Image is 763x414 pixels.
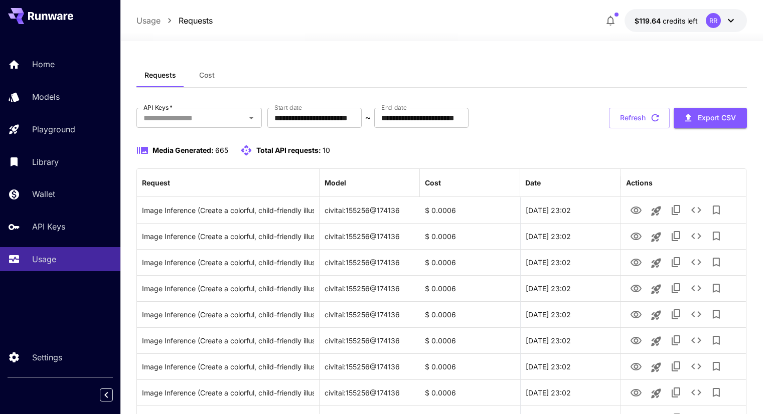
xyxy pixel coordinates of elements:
div: Click to copy prompt [142,276,314,301]
button: Launch in playground [646,305,666,325]
button: Add to library [706,226,726,246]
button: Copy TaskUUID [666,200,686,220]
button: $119.642RR [625,9,747,32]
button: Add to library [706,278,726,298]
button: Copy TaskUUID [666,252,686,272]
p: Playground [32,123,75,135]
div: civitai:155256@174136 [320,223,420,249]
div: Click to copy prompt [142,224,314,249]
p: Wallet [32,188,55,200]
button: Launch in playground [646,253,666,273]
button: Launch in playground [646,383,666,403]
a: Usage [136,15,161,27]
div: RR [706,13,721,28]
button: See details [686,330,706,350]
button: See details [686,382,706,402]
span: Cost [199,71,215,80]
button: Add to library [706,304,726,324]
div: 23 Sep, 2025 23:02 [520,197,621,223]
div: $ 0.0006 [420,379,520,405]
div: 23 Sep, 2025 23:02 [520,353,621,379]
p: Settings [32,351,62,363]
p: Home [32,58,55,70]
div: $ 0.0006 [420,301,520,327]
div: $ 0.0006 [420,353,520,379]
button: Launch in playground [646,331,666,351]
button: View [626,278,646,298]
nav: breadcrumb [136,15,213,27]
button: Add to library [706,330,726,350]
button: View [626,382,646,402]
div: 23 Sep, 2025 23:02 [520,275,621,301]
button: View [626,252,646,272]
div: civitai:155256@174136 [320,301,420,327]
div: Cost [425,178,441,187]
div: Click to copy prompt [142,380,314,405]
span: Requests [144,71,176,80]
button: See details [686,278,706,298]
button: See details [686,304,706,324]
div: civitai:155256@174136 [320,197,420,223]
button: Add to library [706,382,726,402]
div: 23 Sep, 2025 23:02 [520,223,621,249]
div: Collapse sidebar [107,386,120,404]
p: ~ [365,112,371,124]
button: Launch in playground [646,279,666,299]
label: Start date [274,103,302,112]
div: Click to copy prompt [142,197,314,223]
div: $ 0.0006 [420,275,520,301]
label: End date [381,103,406,112]
span: Total API requests: [256,146,321,154]
button: Copy TaskUUID [666,304,686,324]
a: Requests [179,15,213,27]
div: $ 0.0006 [420,197,520,223]
div: civitai:155256@174136 [320,353,420,379]
div: Click to copy prompt [142,354,314,379]
div: 23 Sep, 2025 23:02 [520,249,621,275]
span: 10 [323,146,330,154]
button: View [626,330,646,350]
button: Collapse sidebar [100,388,113,401]
div: 23 Sep, 2025 23:02 [520,301,621,327]
button: See details [686,252,706,272]
div: Model [325,178,346,187]
button: Add to library [706,356,726,376]
button: See details [686,226,706,246]
span: 665 [215,146,228,154]
button: Copy TaskUUID [666,330,686,350]
button: Add to library [706,252,726,272]
div: $ 0.0006 [420,223,520,249]
button: Copy TaskUUID [666,382,686,402]
button: Add to library [706,200,726,220]
button: Copy TaskUUID [666,226,686,246]
button: View [626,199,646,220]
div: civitai:155256@174136 [320,275,420,301]
div: civitai:155256@174136 [320,327,420,353]
p: API Keys [32,221,65,233]
label: API Keys [143,103,173,112]
button: View [626,304,646,324]
div: civitai:155256@174136 [320,379,420,405]
p: Library [32,156,59,168]
button: Launch in playground [646,227,666,247]
div: 23 Sep, 2025 23:02 [520,327,621,353]
div: Date [525,178,541,187]
button: Refresh [609,108,670,128]
button: Export CSV [674,108,747,128]
div: Click to copy prompt [142,328,314,353]
div: civitai:155256@174136 [320,249,420,275]
div: Click to copy prompt [142,250,314,275]
button: See details [686,356,706,376]
div: $119.642 [635,16,698,26]
div: $ 0.0006 [420,249,520,275]
div: $ 0.0006 [420,327,520,353]
button: Launch in playground [646,201,666,221]
div: Actions [626,178,653,187]
p: Models [32,91,60,103]
button: See details [686,200,706,220]
button: Copy TaskUUID [666,278,686,298]
button: Copy TaskUUID [666,356,686,376]
button: Launch in playground [646,357,666,377]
